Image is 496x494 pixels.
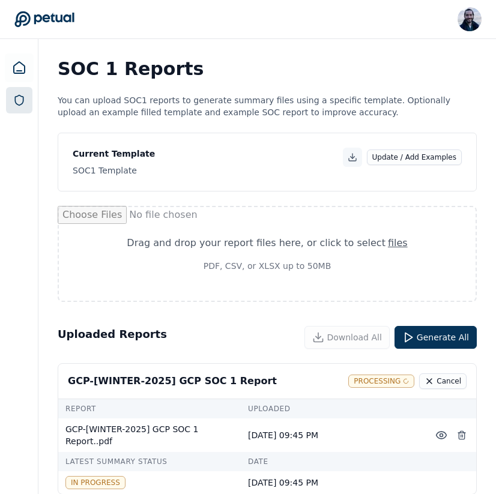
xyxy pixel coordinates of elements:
[304,326,389,349] button: Download All
[73,164,155,176] div: SOC1 Template
[58,418,241,452] td: GCP-[WINTER-2025] GCP SOC 1 Report..pdf
[5,53,34,82] a: Dashboard
[58,326,167,349] h2: Uploaded Reports
[343,148,362,167] button: Download Template
[241,452,423,471] td: Date
[88,236,447,250] div: Drag and drop your report files here , or click to select
[58,58,477,80] h1: SOC 1 Reports
[241,418,423,452] td: [DATE] 09:45 PM
[241,399,423,418] td: Uploaded
[431,424,452,446] button: Preview File (hover for quick preview, click for full view)
[458,7,482,31] img: Roberto Fernandez
[65,476,126,489] div: In progress
[68,374,277,388] div: GCP-[WINTER-2025] GCP SOC 1 Report
[388,236,408,250] div: files
[73,148,155,160] p: Current Template
[348,375,414,388] div: Processing
[367,149,462,165] button: Update / Add Examples
[452,424,471,446] button: Delete report
[58,94,477,118] p: You can upload SOC1 reports to generate summary files using a specific template. Optionally uploa...
[6,87,32,113] a: SOC 1 Reports
[58,399,241,418] td: Report
[58,452,241,471] td: Latest Summary Status
[395,326,477,349] button: Generate All
[88,260,447,272] p: PDF, CSV, or XLSX up to 50MB
[419,373,467,389] button: Cancel
[14,11,74,28] a: Go to Dashboard
[241,471,423,494] td: [DATE] 09:45 PM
